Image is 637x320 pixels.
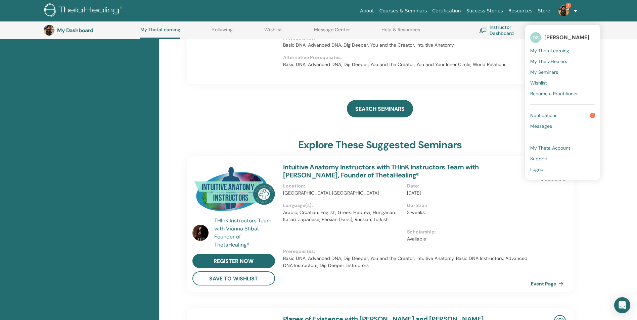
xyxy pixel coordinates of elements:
[407,209,527,216] p: 3 weeks
[530,145,570,151] span: My Theta Account
[283,248,531,255] p: Prerequisites :
[212,27,233,38] a: Following
[590,113,595,118] span: 1
[530,67,595,77] a: My Seminars
[381,27,420,38] a: Help & Resources
[544,34,589,41] span: [PERSON_NAME]
[530,48,569,54] span: My ThetaLearning
[479,23,534,38] a: Instructor Dashboard
[214,217,276,249] a: THInK Instructors Team with Vianna Stibal, Founder of ThetaHealing®
[530,56,595,67] a: My ThetaHealers
[355,105,405,112] span: SEARCH SEMINARS
[530,88,595,99] a: Become a Practitioner
[140,27,180,39] a: My ThetaLearning
[525,25,600,180] ul: 1
[347,100,413,117] a: SEARCH SEMINARS
[530,80,547,86] span: Wishlist
[283,163,479,179] a: Intuitive Anatomy Instructors with THInK Instructors Team with [PERSON_NAME], Founder of ThetaHea...
[283,255,531,269] p: Basic DNA, Advanced DNA, Dig Deeper, You and the Creator, Intuitive Anatomy, Basic DNA Instructor...
[530,91,578,97] span: Become a Practitioner
[429,5,463,17] a: Certification
[530,121,595,131] a: Messages
[407,235,527,243] p: Available
[283,209,403,223] p: Arabic, Croatian, English, Greek, Hebrew, Hungarian, Italian, Japanese, Persian (Farsi), Russian,...
[530,69,558,75] span: My Seminars
[57,27,124,34] h3: My Dashboard
[214,258,254,265] span: register now
[377,5,430,17] a: Courses & Seminars
[44,3,125,18] img: logo.png
[566,3,571,8] span: 1
[530,45,595,56] a: My ThetaLearning
[558,5,569,16] img: default.jpg
[530,153,595,164] a: Support
[530,32,541,43] span: DS
[298,139,462,151] h3: explore these suggested seminars
[407,228,527,235] p: Scholarship :
[264,27,282,38] a: Wishlist
[535,5,553,17] a: Store
[192,225,209,241] img: default.jpg
[551,23,587,38] a: My Account
[530,110,595,121] a: Notifications1
[530,112,557,118] span: Notifications
[506,5,535,17] a: Resources
[283,54,531,61] p: Alternative Prerequisites :
[479,28,487,33] img: chalkboard-teacher.svg
[614,297,630,313] div: Open Intercom Messenger
[464,5,506,17] a: Success Stories
[314,27,350,38] a: Message Center
[192,163,275,219] img: Intuitive Anatomy Instructors
[283,61,531,68] p: Basic DNA, Advanced DNA, Dig Deeper, You and the Creator, You and Your Inner Circle, World Relations
[531,279,566,289] a: Event Page
[530,143,595,153] a: My Theta Account
[192,254,275,268] a: register now
[530,30,595,45] a: DS[PERSON_NAME]
[530,77,595,88] a: Wishlist
[530,156,548,162] span: Support
[192,271,275,285] button: save to wishlist
[407,202,527,209] p: Duration :
[530,58,567,64] span: My ThetaHealers
[44,25,54,36] img: default.jpg
[283,190,403,197] p: [GEOGRAPHIC_DATA], [GEOGRAPHIC_DATA]
[283,42,531,49] p: Basic DNA, Advanced DNA, Dig Deeper, You and the Creator, Intuitive Anatomy
[407,182,527,190] p: Date :
[283,182,403,190] p: Location :
[357,5,376,17] a: About
[530,166,545,172] span: Logout
[283,202,403,209] p: Language(s) :
[530,123,552,129] span: Messages
[407,190,527,197] p: [DATE]
[530,164,595,175] a: Logout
